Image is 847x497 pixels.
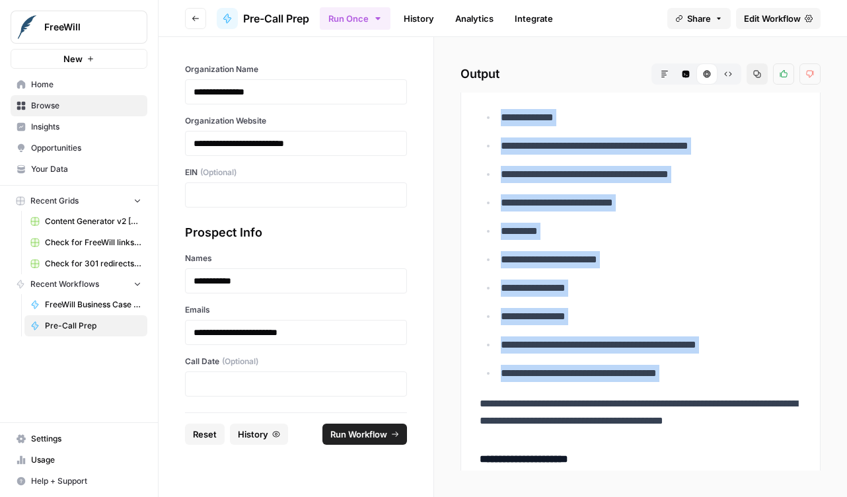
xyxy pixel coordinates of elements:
[185,304,407,316] label: Emails
[24,315,147,336] a: Pre-Call Prep
[63,52,83,65] span: New
[243,11,309,26] span: Pre-Call Prep
[24,294,147,315] a: FreeWill Business Case Generator v2
[44,20,124,34] span: FreeWill
[11,95,147,116] a: Browse
[217,8,309,29] a: Pre-Call Prep
[185,356,407,367] label: Call Date
[31,454,141,466] span: Usage
[185,167,407,178] label: EIN
[31,142,141,154] span: Opportunities
[31,121,141,133] span: Insights
[185,115,407,127] label: Organization Website
[11,49,147,69] button: New
[736,8,821,29] a: Edit Workflow
[185,252,407,264] label: Names
[24,211,147,232] a: Content Generator v2 [DRAFT] Test
[30,195,79,207] span: Recent Grids
[322,424,407,445] button: Run Workflow
[45,299,141,311] span: FreeWill Business Case Generator v2
[200,167,237,178] span: (Optional)
[744,12,801,25] span: Edit Workflow
[31,100,141,112] span: Browse
[330,428,387,441] span: Run Workflow
[11,471,147,492] button: Help + Support
[31,475,141,487] span: Help + Support
[11,449,147,471] a: Usage
[507,8,561,29] a: Integrate
[15,15,39,39] img: FreeWill Logo
[31,79,141,91] span: Home
[11,11,147,44] button: Workspace: FreeWill
[185,63,407,75] label: Organization Name
[11,116,147,137] a: Insights
[30,278,99,290] span: Recent Workflows
[45,215,141,227] span: Content Generator v2 [DRAFT] Test
[185,223,407,242] div: Prospect Info
[45,237,141,249] span: Check for FreeWill links on partner's external website
[396,8,442,29] a: History
[185,424,225,445] button: Reset
[11,137,147,159] a: Opportunities
[222,356,258,367] span: (Optional)
[31,433,141,445] span: Settings
[11,274,147,294] button: Recent Workflows
[45,258,141,270] span: Check for 301 redirects on page Grid
[45,320,141,332] span: Pre-Call Prep
[230,424,288,445] button: History
[11,191,147,211] button: Recent Grids
[11,159,147,180] a: Your Data
[667,8,731,29] button: Share
[11,428,147,449] a: Settings
[687,12,711,25] span: Share
[193,428,217,441] span: Reset
[447,8,501,29] a: Analytics
[24,253,147,274] a: Check for 301 redirects on page Grid
[238,428,268,441] span: History
[11,74,147,95] a: Home
[24,232,147,253] a: Check for FreeWill links on partner's external website
[31,163,141,175] span: Your Data
[460,63,821,85] h2: Output
[320,7,390,30] button: Run Once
